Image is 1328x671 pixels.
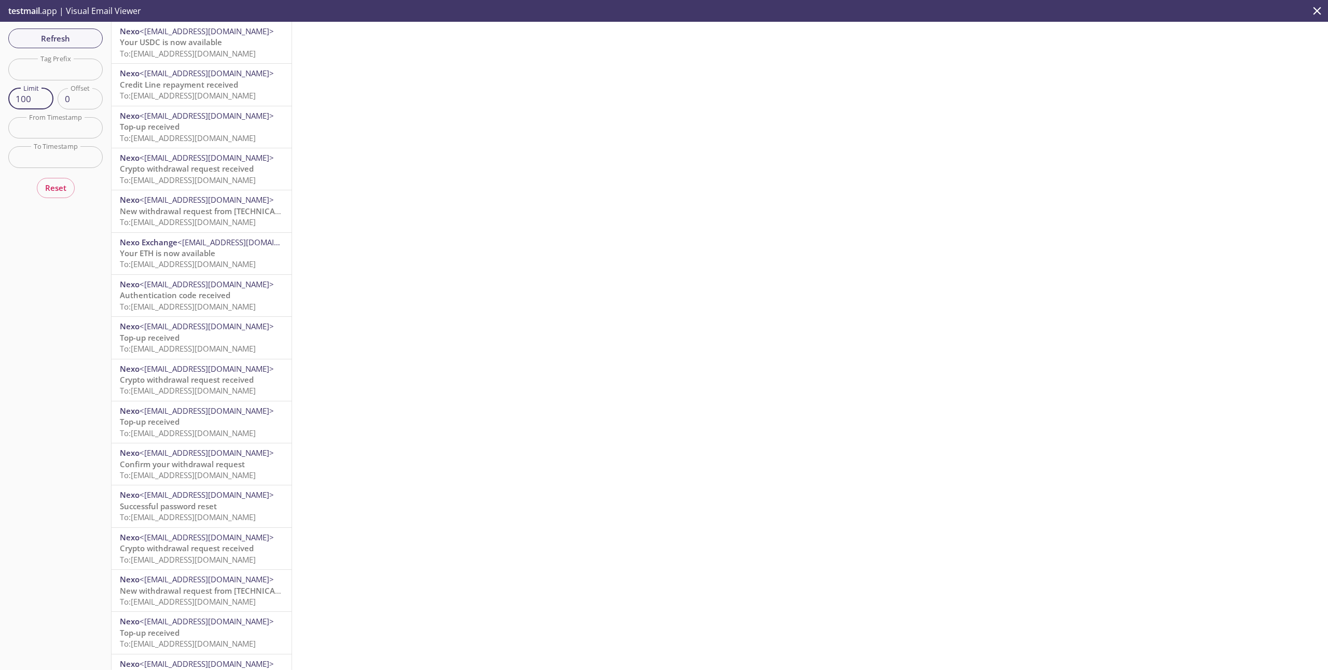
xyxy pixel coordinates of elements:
[120,659,140,669] span: Nexo
[140,448,274,458] span: <[EMAIL_ADDRESS][DOMAIN_NAME]>
[120,301,256,312] span: To: [EMAIL_ADDRESS][DOMAIN_NAME]
[120,616,140,626] span: Nexo
[120,512,256,522] span: To: [EMAIL_ADDRESS][DOMAIN_NAME]
[120,48,256,59] span: To: [EMAIL_ADDRESS][DOMAIN_NAME]
[140,490,274,500] span: <[EMAIL_ADDRESS][DOMAIN_NAME]>
[120,343,256,354] span: To: [EMAIL_ADDRESS][DOMAIN_NAME]
[112,570,292,611] div: Nexo<[EMAIL_ADDRESS][DOMAIN_NAME]>New withdrawal request from [TECHNICAL_ID] - [DATE] 05:52:20 (C...
[120,259,256,269] span: To: [EMAIL_ADDRESS][DOMAIN_NAME]
[140,406,274,416] span: <[EMAIL_ADDRESS][DOMAIN_NAME]>
[120,448,140,458] span: Nexo
[120,321,140,331] span: Nexo
[120,627,179,638] span: Top-up received
[140,616,274,626] span: <[EMAIL_ADDRESS][DOMAIN_NAME]>
[112,401,292,443] div: Nexo<[EMAIL_ADDRESS][DOMAIN_NAME]>Top-up receivedTo:[EMAIL_ADDRESS][DOMAIN_NAME]
[112,359,292,401] div: Nexo<[EMAIL_ADDRESS][DOMAIN_NAME]>Crypto withdrawal request receivedTo:[EMAIL_ADDRESS][DOMAIN_NAME]
[120,217,256,227] span: To: [EMAIL_ADDRESS][DOMAIN_NAME]
[120,490,140,500] span: Nexo
[120,638,256,649] span: To: [EMAIL_ADDRESS][DOMAIN_NAME]
[120,543,254,553] span: Crypto withdrawal request received
[112,443,292,485] div: Nexo<[EMAIL_ADDRESS][DOMAIN_NAME]>Confirm your withdrawal requestTo:[EMAIL_ADDRESS][DOMAIN_NAME]
[120,194,140,205] span: Nexo
[112,148,292,190] div: Nexo<[EMAIL_ADDRESS][DOMAIN_NAME]>Crypto withdrawal request receivedTo:[EMAIL_ADDRESS][DOMAIN_NAME]
[140,68,274,78] span: <[EMAIL_ADDRESS][DOMAIN_NAME]>
[112,106,292,148] div: Nexo<[EMAIL_ADDRESS][DOMAIN_NAME]>Top-up receivedTo:[EMAIL_ADDRESS][DOMAIN_NAME]
[112,190,292,232] div: Nexo<[EMAIL_ADDRESS][DOMAIN_NAME]>New withdrawal request from [TECHNICAL_ID] - [DATE] 05:54:38 (C...
[112,612,292,653] div: Nexo<[EMAIL_ADDRESS][DOMAIN_NAME]>Top-up receivedTo:[EMAIL_ADDRESS][DOMAIN_NAME]
[112,233,292,274] div: Nexo Exchange<[EMAIL_ADDRESS][DOMAIN_NAME]>Your ETH is now availableTo:[EMAIL_ADDRESS][DOMAIN_NAME]
[120,596,256,607] span: To: [EMAIL_ADDRESS][DOMAIN_NAME]
[140,574,274,584] span: <[EMAIL_ADDRESS][DOMAIN_NAME]>
[112,64,292,105] div: Nexo<[EMAIL_ADDRESS][DOMAIN_NAME]>Credit Line repayment receivedTo:[EMAIL_ADDRESS][DOMAIN_NAME]
[140,659,274,669] span: <[EMAIL_ADDRESS][DOMAIN_NAME]>
[120,175,256,185] span: To: [EMAIL_ADDRESS][DOMAIN_NAME]
[45,181,66,194] span: Reset
[120,290,230,300] span: Authentication code received
[120,152,140,163] span: Nexo
[140,532,274,542] span: <[EMAIL_ADDRESS][DOMAIN_NAME]>
[17,32,94,45] span: Refresh
[120,279,140,289] span: Nexo
[112,528,292,569] div: Nexo<[EMAIL_ADDRESS][DOMAIN_NAME]>Crypto withdrawal request receivedTo:[EMAIL_ADDRESS][DOMAIN_NAME]
[120,585,379,596] span: New withdrawal request from [TECHNICAL_ID] - [DATE] 05:52:20 (CET)
[120,121,179,132] span: Top-up received
[120,332,179,343] span: Top-up received
[120,163,254,174] span: Crypto withdrawal request received
[120,206,379,216] span: New withdrawal request from [TECHNICAL_ID] - [DATE] 05:54:38 (CET)
[140,279,274,289] span: <[EMAIL_ADDRESS][DOMAIN_NAME]>
[8,29,103,48] button: Refresh
[120,416,179,427] span: Top-up received
[120,26,140,36] span: Nexo
[120,68,140,78] span: Nexo
[120,532,140,542] span: Nexo
[140,194,274,205] span: <[EMAIL_ADDRESS][DOMAIN_NAME]>
[120,133,256,143] span: To: [EMAIL_ADDRESS][DOMAIN_NAME]
[37,178,75,198] button: Reset
[140,110,274,121] span: <[EMAIL_ADDRESS][DOMAIN_NAME]>
[120,110,140,121] span: Nexo
[120,248,215,258] span: Your ETH is now available
[120,79,238,90] span: Credit Line repayment received
[140,152,274,163] span: <[EMAIL_ADDRESS][DOMAIN_NAME]>
[120,385,256,396] span: To: [EMAIL_ADDRESS][DOMAIN_NAME]
[120,574,140,584] span: Nexo
[120,406,140,416] span: Nexo
[120,501,217,511] span: Successful password reset
[120,237,177,247] span: Nexo Exchange
[120,37,222,47] span: Your USDC is now available
[112,317,292,358] div: Nexo<[EMAIL_ADDRESS][DOMAIN_NAME]>Top-up receivedTo:[EMAIL_ADDRESS][DOMAIN_NAME]
[120,470,256,480] span: To: [EMAIL_ADDRESS][DOMAIN_NAME]
[140,26,274,36] span: <[EMAIL_ADDRESS][DOMAIN_NAME]>
[120,554,256,565] span: To: [EMAIL_ADDRESS][DOMAIN_NAME]
[120,428,256,438] span: To: [EMAIL_ADDRESS][DOMAIN_NAME]
[120,459,245,469] span: Confirm your withdrawal request
[140,321,274,331] span: <[EMAIL_ADDRESS][DOMAIN_NAME]>
[8,5,40,17] span: testmail
[112,485,292,527] div: Nexo<[EMAIL_ADDRESS][DOMAIN_NAME]>Successful password resetTo:[EMAIL_ADDRESS][DOMAIN_NAME]
[120,374,254,385] span: Crypto withdrawal request received
[177,237,312,247] span: <[EMAIL_ADDRESS][DOMAIN_NAME]>
[112,275,292,316] div: Nexo<[EMAIL_ADDRESS][DOMAIN_NAME]>Authentication code receivedTo:[EMAIL_ADDRESS][DOMAIN_NAME]
[120,364,140,374] span: Nexo
[120,90,256,101] span: To: [EMAIL_ADDRESS][DOMAIN_NAME]
[140,364,274,374] span: <[EMAIL_ADDRESS][DOMAIN_NAME]>
[112,22,292,63] div: Nexo<[EMAIL_ADDRESS][DOMAIN_NAME]>Your USDC is now availableTo:[EMAIL_ADDRESS][DOMAIN_NAME]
